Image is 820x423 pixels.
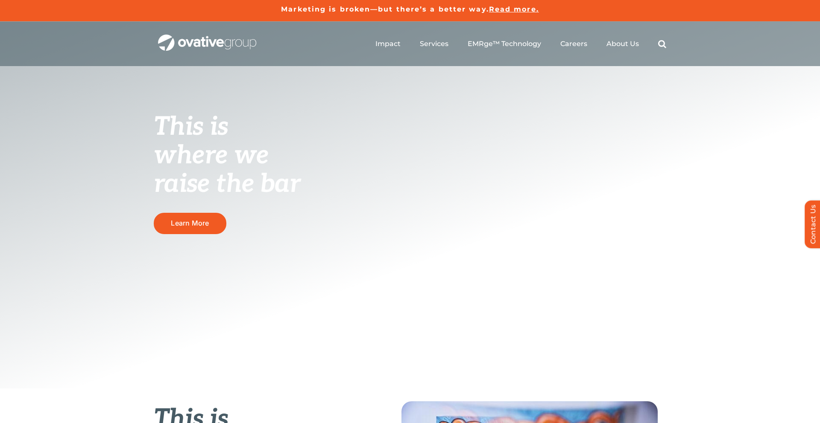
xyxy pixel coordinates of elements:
[560,40,587,48] a: Careers
[154,112,228,142] span: This is
[171,219,209,227] span: Learn More
[489,5,539,13] a: Read more.
[658,40,666,48] a: Search
[158,34,256,42] a: OG_Full_horizontal_WHT
[468,40,541,48] a: EMRge™ Technology
[375,30,666,58] nav: Menu
[154,140,300,200] span: where we raise the bar
[420,40,448,48] a: Services
[154,213,226,234] a: Learn More
[375,40,401,48] a: Impact
[281,5,489,13] a: Marketing is broken—but there’s a better way.
[606,40,639,48] a: About Us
